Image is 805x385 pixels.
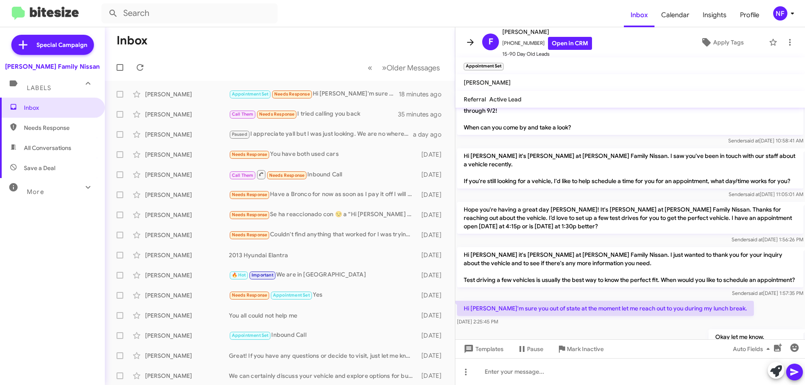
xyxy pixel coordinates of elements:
div: [DATE] [417,211,448,219]
button: Previous [363,59,377,76]
div: You all could not help me [229,311,417,320]
div: [PERSON_NAME] [145,130,229,139]
span: 15-90 Day Old Leads [502,50,592,58]
button: NF [766,6,796,21]
span: said at [745,191,760,197]
span: Paused [232,132,247,137]
span: Calendar [654,3,696,27]
span: [PHONE_NUMBER] [502,37,592,50]
p: Hope you're having a great day [PERSON_NAME]! It's [PERSON_NAME] at [PERSON_NAME] Family Nissan. ... [457,202,803,234]
span: Referral [464,96,486,103]
span: Needs Response [269,173,305,178]
div: a day ago [413,130,448,139]
div: Yes [229,290,417,300]
a: Profile [733,3,766,27]
div: Inbound Call [229,331,417,340]
div: [DATE] [417,271,448,279]
div: [DATE] [417,251,448,259]
div: [DATE] [417,331,448,340]
div: I tried calling you back [229,109,398,119]
span: Call Them [232,173,254,178]
span: Sender [DATE] 1:57:35 PM [732,290,803,296]
span: Sender [DATE] 10:58:41 AM [728,137,803,144]
div: [PERSON_NAME] [145,90,229,98]
div: [DATE] [417,351,448,360]
div: Se ha reaccionado con 😒 a “Hi [PERSON_NAME] this is [PERSON_NAME], General Manager at [PERSON_NAM... [229,210,417,220]
div: [PERSON_NAME] [145,150,229,159]
span: Call Them [232,111,254,117]
div: [DATE] [417,311,448,320]
div: [PERSON_NAME] [145,311,229,320]
a: Open in CRM [548,37,592,50]
span: « [368,62,372,73]
div: [DATE] [417,191,448,199]
span: Needs Response [259,111,295,117]
div: Hi [PERSON_NAME]'m sure you out of state at the moment let me reach out to you during my lunch br... [229,89,399,99]
span: Sender [DATE] 1:56:26 PM [732,236,803,243]
span: said at [748,236,763,243]
span: [DATE] 2:25:45 PM [457,318,498,325]
div: Couldn't find anything that worked for I was trying to get [229,230,417,240]
span: Labels [27,84,51,92]
button: Apply Tags [679,35,765,50]
span: Important [252,272,273,278]
p: Hi [PERSON_NAME] it's [PERSON_NAME] at [PERSON_NAME] Family Nissan. I just wanted to thank you fo... [457,247,803,287]
p: Okay let me know. [709,329,803,344]
div: We can certainly discuss your vehicle and explore options for buying it. Would you like to set up... [229,372,417,380]
span: [PERSON_NAME] [502,27,592,37]
a: Insights [696,3,733,27]
div: [PERSON_NAME] [145,110,229,119]
nav: Page navigation example [363,59,445,76]
div: Have a Bronco for now as soon as I pay it off I will be looking for my perfect Murano [229,190,417,199]
div: [DATE] [417,372,448,380]
div: [PERSON_NAME] [145,271,229,279]
span: Needs Response [232,292,267,298]
span: said at [745,137,759,144]
span: Appointment Set [232,91,269,97]
button: Mark Inactive [550,341,610,357]
span: More [27,188,44,196]
span: Pause [527,341,543,357]
span: Older Messages [387,63,440,72]
div: NF [773,6,787,21]
span: Appointment Set [273,292,310,298]
div: Great! If you have any questions or decide to visit, just let me know. Looking forward to helping... [229,351,417,360]
button: Pause [510,341,550,357]
div: [DATE] [417,291,448,300]
p: Hi [PERSON_NAME]'m sure you out of state at the moment let me reach out to you during my lunch br... [457,301,754,316]
span: Needs Response [232,192,267,197]
span: said at [748,290,763,296]
span: Sender [DATE] 11:05:01 AM [729,191,803,197]
span: Needs Response [232,212,267,217]
span: Needs Response [274,91,310,97]
span: F [488,35,493,49]
div: 18 minutes ago [399,90,448,98]
span: All Conversations [24,144,71,152]
div: [PERSON_NAME] [145,251,229,259]
div: You have both used cars [229,150,417,159]
span: Auto Fields [733,341,773,357]
span: 🔥 Hot [232,272,246,278]
span: Needs Response [232,152,267,157]
div: [PERSON_NAME] [145,211,229,219]
span: Apply Tags [713,35,744,50]
div: [PERSON_NAME] [145,331,229,340]
div: 35 minutes ago [398,110,448,119]
div: [PERSON_NAME] [145,351,229,360]
div: [DATE] [417,150,448,159]
div: Inbound Call [229,169,417,180]
span: Inbox [24,103,95,112]
input: Search [101,3,278,23]
button: Auto Fields [726,341,780,357]
span: Save a Deal [24,164,55,172]
span: Templates [462,341,504,357]
span: Needs Response [24,124,95,132]
a: Inbox [624,3,654,27]
div: [DATE] [417,231,448,239]
div: [PERSON_NAME] [145,231,229,239]
div: We are in [GEOGRAPHIC_DATA] [229,270,417,280]
span: [PERSON_NAME] [464,79,511,86]
button: Templates [455,341,510,357]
